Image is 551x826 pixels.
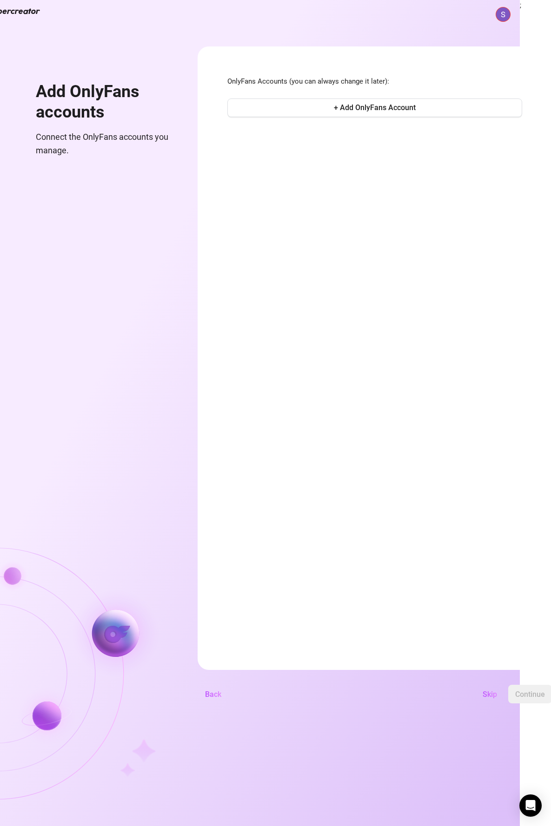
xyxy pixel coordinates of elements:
[483,690,497,699] span: Skip
[496,7,510,21] img: ACg8ocI5QgnO1AQTAGnW-v5KjuHso_wwOmvpvwsbF7YBSbC8iFwN2Q=s96-c
[475,685,505,703] button: Skip
[205,690,221,699] span: Back
[334,103,416,112] span: + Add OnlyFans Account
[227,98,522,117] button: + Add OnlyFans Account
[198,685,229,703] button: Back
[227,76,522,87] span: OnlyFans Accounts (you can always change it later):
[36,82,175,122] h1: Add OnlyFans accounts
[36,131,175,157] span: Connect the OnlyFans accounts you manage.
[519,794,542,817] div: Open Intercom Messenger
